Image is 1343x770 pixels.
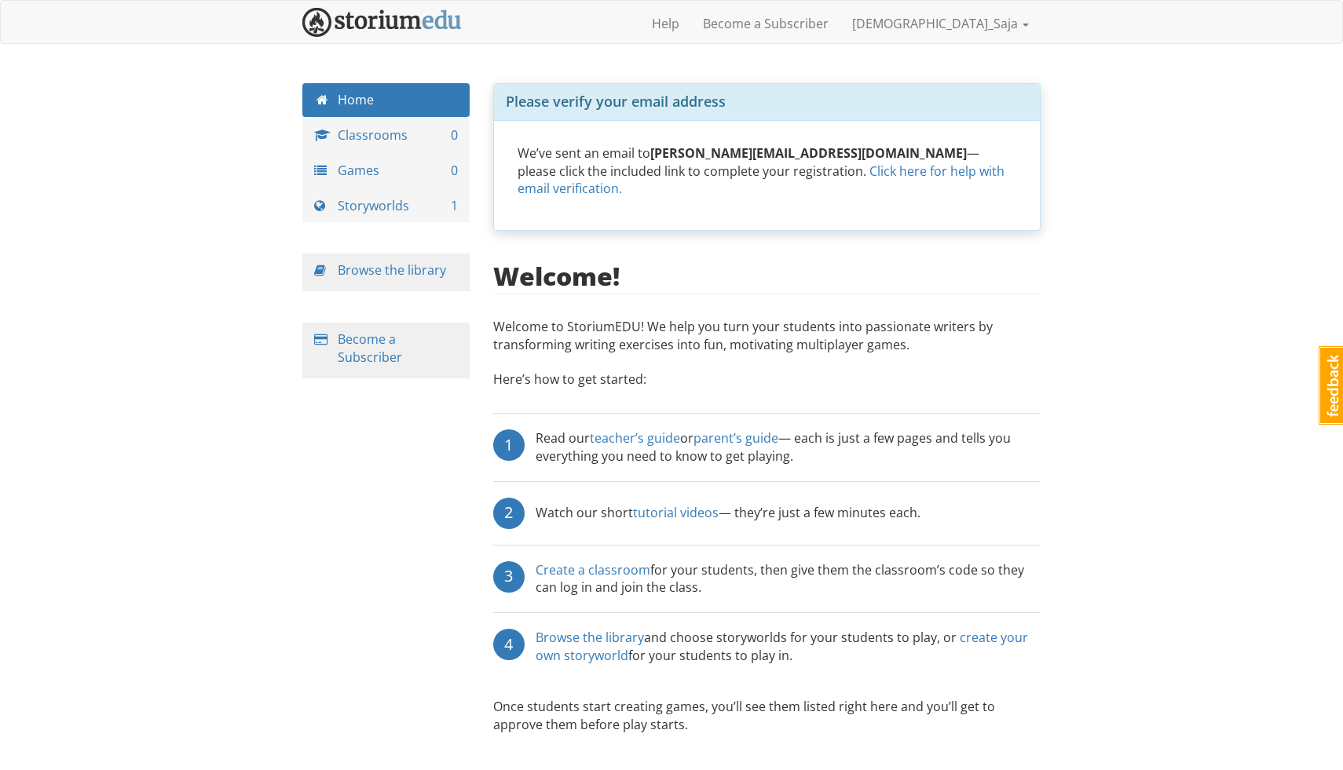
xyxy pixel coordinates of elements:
[693,429,778,447] a: parent’s guide
[633,504,719,521] a: tutorial videos
[302,189,470,223] a: Storyworlds 1
[451,162,458,180] span: 0
[536,629,1028,664] a: create your own storyworld
[493,318,1041,362] p: Welcome to StoriumEDU! We help you turn your students into passionate writers by transforming wri...
[518,162,1005,198] a: Click here for help with email verification.
[536,629,644,646] a: Browse the library
[590,429,680,447] a: teacher’s guide
[493,429,525,461] div: 1
[536,629,1041,665] div: and choose storyworlds for your students to play, or for your students to play in.
[536,561,650,578] a: Create a classroom
[518,144,1017,199] p: We’ve sent an email to — please click the included link to complete your registration.
[536,561,1041,597] div: for your students, then give them the classroom’s code so they can log in and join the class.
[451,126,458,144] span: 0
[493,262,620,290] h2: Welcome!
[536,498,920,529] div: Watch our short — they’re just a few minutes each.
[451,197,458,215] span: 1
[506,92,726,111] span: Please verify your email address
[302,154,470,188] a: Games 0
[338,330,402,366] a: Become a Subscriber
[493,498,525,529] div: 2
[536,429,1041,465] div: Read our or — each is just a few pages and tells you everything you need to know to get playing.
[650,144,967,162] strong: [PERSON_NAME][EMAIL_ADDRESS][DOMAIN_NAME]
[493,561,525,593] div: 3
[493,370,1041,404] p: Here’s how to get started:
[302,119,470,152] a: Classrooms 0
[493,629,525,660] div: 4
[302,83,470,117] a: Home
[302,8,462,37] img: StoriumEDU
[640,4,691,43] a: Help
[338,261,446,279] a: Browse the library
[840,4,1041,43] a: [DEMOGRAPHIC_DATA]_Saja
[691,4,840,43] a: Become a Subscriber
[493,698,1041,734] p: Once students start creating games, you’ll see them listed right here and you’ll get to approve t...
